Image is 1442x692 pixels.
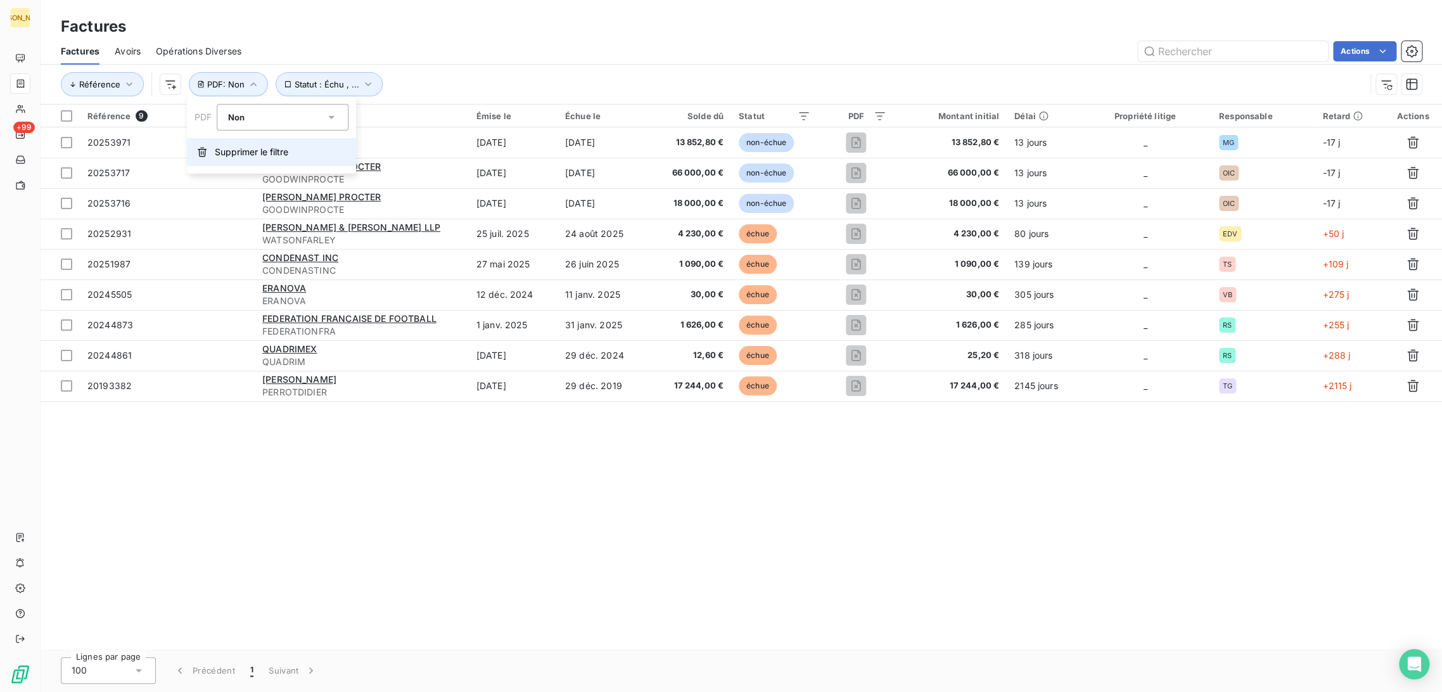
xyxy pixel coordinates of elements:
button: Référence [61,72,144,96]
td: [DATE] [469,371,558,401]
div: Émise le [476,111,550,121]
span: 20253716 [87,198,131,208]
td: 29 déc. 2019 [558,371,649,401]
td: 29 déc. 2024 [558,340,649,371]
span: PDF [195,112,212,122]
div: Client [262,111,461,121]
h3: Factures [61,15,126,38]
span: +2115 j [1322,380,1351,391]
td: 1 janv. 2025 [469,310,558,340]
span: ERANOVA [262,283,306,293]
td: 26 juin 2025 [558,249,649,279]
span: +50 j [1322,228,1344,239]
span: échue [739,346,777,365]
button: Suivant [261,657,325,684]
span: échue [739,255,777,274]
td: 80 jours [1007,219,1079,249]
button: Supprimer le filtre [187,138,356,166]
span: _ [1143,228,1147,239]
span: GOODWINPROCTE [262,203,461,216]
span: 1 [250,664,253,677]
span: 13 852,80 € [656,136,724,149]
span: _ [1143,198,1147,208]
td: 31 janv. 2025 [558,310,649,340]
td: 285 jours [1007,310,1079,340]
span: 1 626,00 € [656,319,724,331]
span: échue [739,285,777,304]
button: Actions [1333,41,1396,61]
span: _ [1143,167,1147,178]
div: Open Intercom Messenger [1399,649,1429,679]
td: [DATE] [469,127,558,158]
td: 24 août 2025 [558,219,649,249]
span: Opérations Diverses [156,45,241,58]
div: Propriété litige [1087,111,1204,121]
button: Statut : Échu , ... [276,72,383,96]
span: non-échue [739,163,794,183]
button: Précédent [166,657,243,684]
span: Factures [61,45,99,58]
td: [DATE] [469,188,558,219]
td: 25 juil. 2025 [469,219,558,249]
span: +99 [13,122,35,133]
span: 13 852,80 € [902,136,999,149]
span: 4 230,00 € [656,227,724,240]
span: CONDENASTINC [262,264,461,277]
td: [DATE] [558,188,649,219]
span: RS [1223,321,1232,329]
div: [PERSON_NAME] [10,8,30,28]
span: 20253717 [87,167,130,178]
span: RS [1223,352,1232,359]
span: QUADRIMEX [262,343,317,354]
span: _ [1143,137,1147,148]
span: 17 244,00 € [656,380,724,392]
span: TS [1223,260,1232,268]
span: EDV [1223,230,1237,238]
span: 18 000,00 € [902,197,999,210]
div: Solde dû [656,111,724,121]
span: 30,00 € [902,288,999,301]
span: non-échue [739,133,794,152]
td: 12 déc. 2024 [469,279,558,310]
div: PDF [826,111,886,121]
span: non-échue [739,194,794,213]
span: [PERSON_NAME] & [PERSON_NAME] LLP [262,222,440,233]
span: 20244861 [87,350,132,361]
span: 9 [136,110,147,122]
span: _ [1143,380,1147,391]
td: 13 jours [1007,127,1079,158]
span: 1 090,00 € [902,258,999,271]
td: 139 jours [1007,249,1079,279]
span: QUADRIM [262,356,461,368]
span: _ [1143,289,1147,300]
span: [PERSON_NAME] PROCTER [262,191,381,202]
span: Statut : Échu , ... [295,79,359,89]
span: échue [739,316,777,335]
span: 1 626,00 € [902,319,999,331]
span: 17 244,00 € [902,380,999,392]
span: 20245505 [87,289,132,300]
span: 18 000,00 € [656,197,724,210]
td: [DATE] [558,127,649,158]
span: 66 000,00 € [902,167,999,179]
span: -17 j [1322,137,1340,148]
span: 20251987 [87,259,131,269]
span: 30,00 € [656,288,724,301]
span: Référence [87,111,131,121]
td: 2145 jours [1007,371,1079,401]
span: 20244873 [87,319,133,330]
span: SNCFRESEAU [262,143,461,155]
span: ERANOVA [262,295,461,307]
span: Supprimer le filtre [215,146,288,158]
span: 20253971 [87,137,131,148]
td: 13 jours [1007,158,1079,188]
span: Non [228,112,245,122]
span: [PERSON_NAME] [262,374,336,385]
span: _ [1143,259,1147,269]
td: 27 mai 2025 [469,249,558,279]
div: Échue le [565,111,641,121]
span: FEDERATIONFRA [262,325,461,338]
div: Montant initial [902,111,999,121]
td: 318 jours [1007,340,1079,371]
button: PDF: Non [189,72,268,96]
